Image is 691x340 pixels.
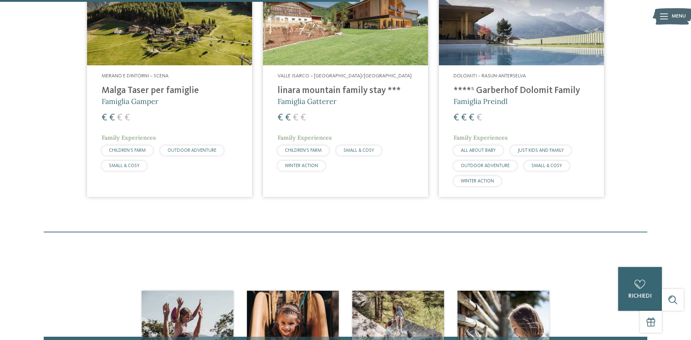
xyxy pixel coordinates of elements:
span: € [461,113,467,123]
span: € [117,113,122,123]
span: Famiglia Gatterer [278,97,337,106]
span: Family Experiences [278,134,332,141]
span: € [285,113,291,123]
span: € [301,113,306,123]
span: € [125,113,130,123]
span: CHILDREN’S FARM [285,148,322,153]
span: OUTDOOR ADVENTURE [168,148,216,153]
span: OUTDOOR ADVENTURE [461,163,510,168]
span: Dolomiti – Rasun-Anterselva [454,73,526,78]
span: WINTER ACTION [461,179,494,183]
a: richiedi [618,267,662,311]
span: JUST KIDS AND FAMILY [518,148,564,153]
span: CHILDREN’S FARM [109,148,146,153]
span: Family Experiences [102,134,156,141]
span: SMALL & COSY [109,163,140,168]
span: Famiglia Gamper [102,97,158,106]
span: € [454,113,459,123]
span: € [476,113,482,123]
span: Valle Isarco – [GEOGRAPHIC_DATA]/[GEOGRAPHIC_DATA] [278,73,412,78]
h4: Malga Taser per famiglie [102,85,237,96]
span: ALL ABOUT BABY [461,148,496,153]
span: richiedi [628,293,652,299]
span: Famiglia Preindl [454,97,507,106]
h4: linara mountain family stay *** [278,85,413,96]
span: € [278,113,283,123]
span: € [469,113,474,123]
span: € [102,113,107,123]
h4: ****ˢ Garberhof Dolomit Family [454,85,589,96]
span: Family Experiences [454,134,508,141]
span: SMALL & COSY [343,148,374,153]
span: Merano e dintorni – Scena [102,73,169,78]
span: WINTER ACTION [285,163,318,168]
span: € [109,113,115,123]
span: SMALL & COSY [531,163,562,168]
span: € [293,113,298,123]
